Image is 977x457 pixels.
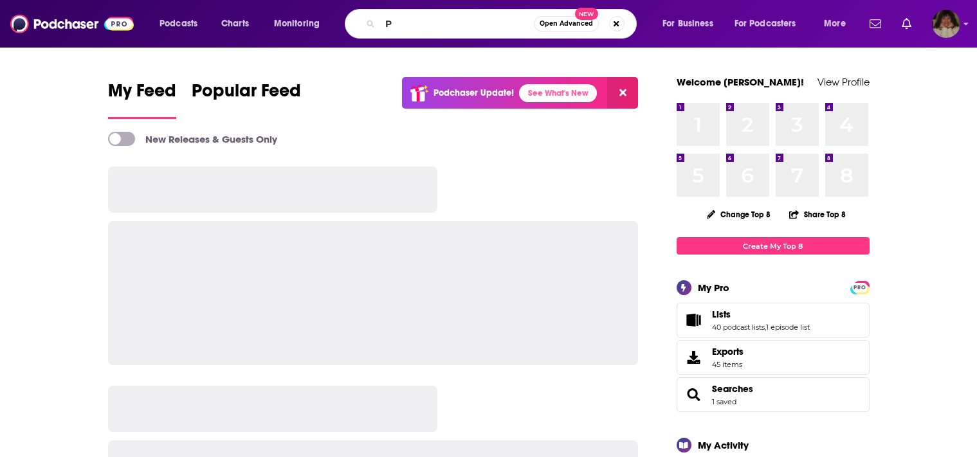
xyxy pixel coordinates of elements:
a: 1 saved [712,397,736,406]
span: Open Advanced [540,21,593,27]
img: Podchaser - Follow, Share and Rate Podcasts [10,12,134,36]
span: My Feed [108,80,176,109]
a: View Profile [817,76,870,88]
span: Searches [677,377,870,412]
button: Share Top 8 [789,202,846,227]
a: Lists [712,309,810,320]
span: Popular Feed [192,80,301,109]
a: Popular Feed [192,80,301,119]
span: For Business [662,15,713,33]
a: Charts [213,13,257,34]
span: Exports [712,346,744,357]
a: Create My Top 8 [677,237,870,255]
span: Charts [221,15,249,33]
button: Show profile menu [932,10,960,38]
a: Exports [677,340,870,375]
a: See What's New [519,84,597,102]
button: open menu [151,13,214,34]
span: 45 items [712,360,744,369]
a: Show notifications dropdown [864,13,886,35]
a: 40 podcast lists [712,323,765,332]
span: Monitoring [274,15,320,33]
button: Change Top 8 [699,206,779,222]
span: More [824,15,846,33]
a: New Releases & Guests Only [108,132,277,146]
div: My Pro [698,282,729,294]
span: Lists [712,309,731,320]
a: My Feed [108,80,176,119]
span: For Podcasters [735,15,796,33]
p: Podchaser Update! [434,87,514,98]
a: Lists [681,311,707,329]
button: open menu [726,13,815,34]
img: User Profile [932,10,960,38]
a: Searches [681,386,707,404]
a: Searches [712,383,753,395]
span: New [575,8,598,20]
span: PRO [852,283,868,292]
input: Search podcasts, credits, & more... [380,13,534,34]
a: Show notifications dropdown [897,13,917,35]
span: Logged in as angelport [932,10,960,38]
a: PRO [852,282,868,292]
span: Lists [677,303,870,337]
span: Exports [681,348,707,366]
button: open menu [265,13,336,34]
a: 1 episode list [766,323,810,332]
button: open menu [815,13,862,34]
button: Open AdvancedNew [534,16,599,31]
a: Welcome [PERSON_NAME]! [677,76,804,88]
div: My Activity [698,439,749,451]
button: open menu [653,13,729,34]
span: , [765,323,766,332]
div: Search podcasts, credits, & more... [357,9,649,39]
span: Podcasts [160,15,197,33]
